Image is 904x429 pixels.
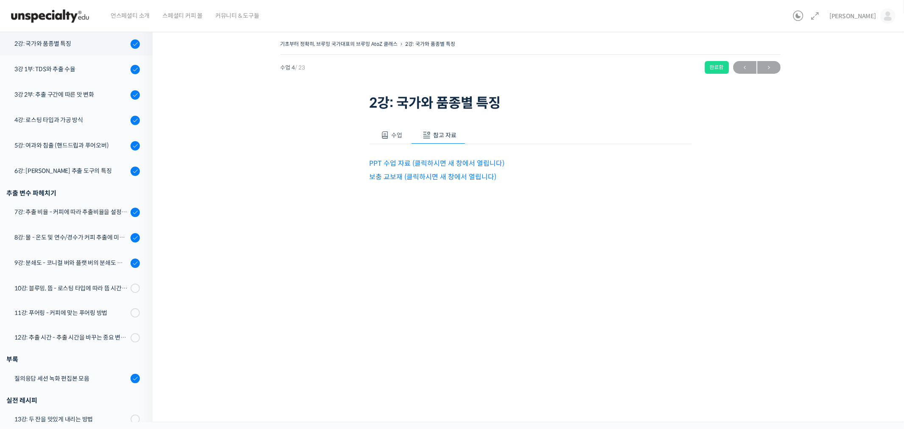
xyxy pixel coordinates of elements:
span: 수업 4 [281,65,306,70]
a: 홈 [3,269,56,290]
div: 7강: 추출 비율 - 커피에 따라 추출비율을 설정하는 방법 [14,207,128,217]
span: 설정 [131,281,141,288]
div: 추출 변수 파헤치기 [6,187,140,199]
div: 질의응답 세션 녹화 편집본 모음 [14,374,128,383]
a: 다음→ [757,61,781,74]
div: 8강: 물 - 온도 및 연수/경수가 커피 추출에 미치는 영향 [14,233,128,242]
div: 11강: 푸어링 - 커피에 맞는 푸어링 방법 [14,308,128,318]
span: / 23 [295,64,306,71]
div: 실전 레시피 [6,395,140,406]
div: 완료함 [705,61,729,74]
span: → [757,62,781,73]
h1: 2강: 국가와 품종별 특징 [370,95,692,111]
a: 설정 [109,269,163,290]
div: 10강: 블루밍, 뜸 - 로스팅 타입에 따라 뜸 시간을 다르게 해야 하는 이유 [14,284,128,293]
div: 3강 1부: TDS와 추출 수율 [14,64,128,74]
span: 홈 [27,281,32,288]
div: 2강: 국가와 품종별 특징 [14,39,128,48]
div: 12강: 추출 시간 - 추출 시간을 바꾸는 중요 변수 파헤치기 [14,333,128,342]
a: 보충 교보재 (클릭하시면 새 창에서 열립니다) [370,173,497,181]
span: 수업 [391,131,402,139]
div: 9강: 분쇄도 - 코니컬 버와 플랫 버의 분쇄도 차이는 왜 추출 결과물에 영향을 미치는가 [14,258,128,267]
div: 4강: 로스팅 타입과 가공 방식 [14,115,128,125]
a: ←이전 [733,61,757,74]
span: 참고 자료 [433,131,456,139]
span: ← [733,62,757,73]
div: 13강: 두 잔을 맛있게 내리는 방법 [14,415,128,424]
span: [PERSON_NAME] [829,12,876,20]
a: 기초부터 정확히, 브루잉 국가대표의 브루잉 AtoZ 클래스 [281,41,398,47]
a: 대화 [56,269,109,290]
a: 2강: 국가와 품종별 특징 [406,41,456,47]
div: 5강: 여과와 침출 (핸드드립과 푸어오버) [14,141,128,150]
div: 부록 [6,354,140,365]
div: 6강: [PERSON_NAME] 추출 도구의 특징 [14,166,128,175]
span: 대화 [78,282,88,289]
div: 3강 2부: 추출 구간에 따른 맛 변화 [14,90,128,99]
a: PPT 수업 자료 (클릭하시면 새 창에서 열립니다) [370,159,505,168]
